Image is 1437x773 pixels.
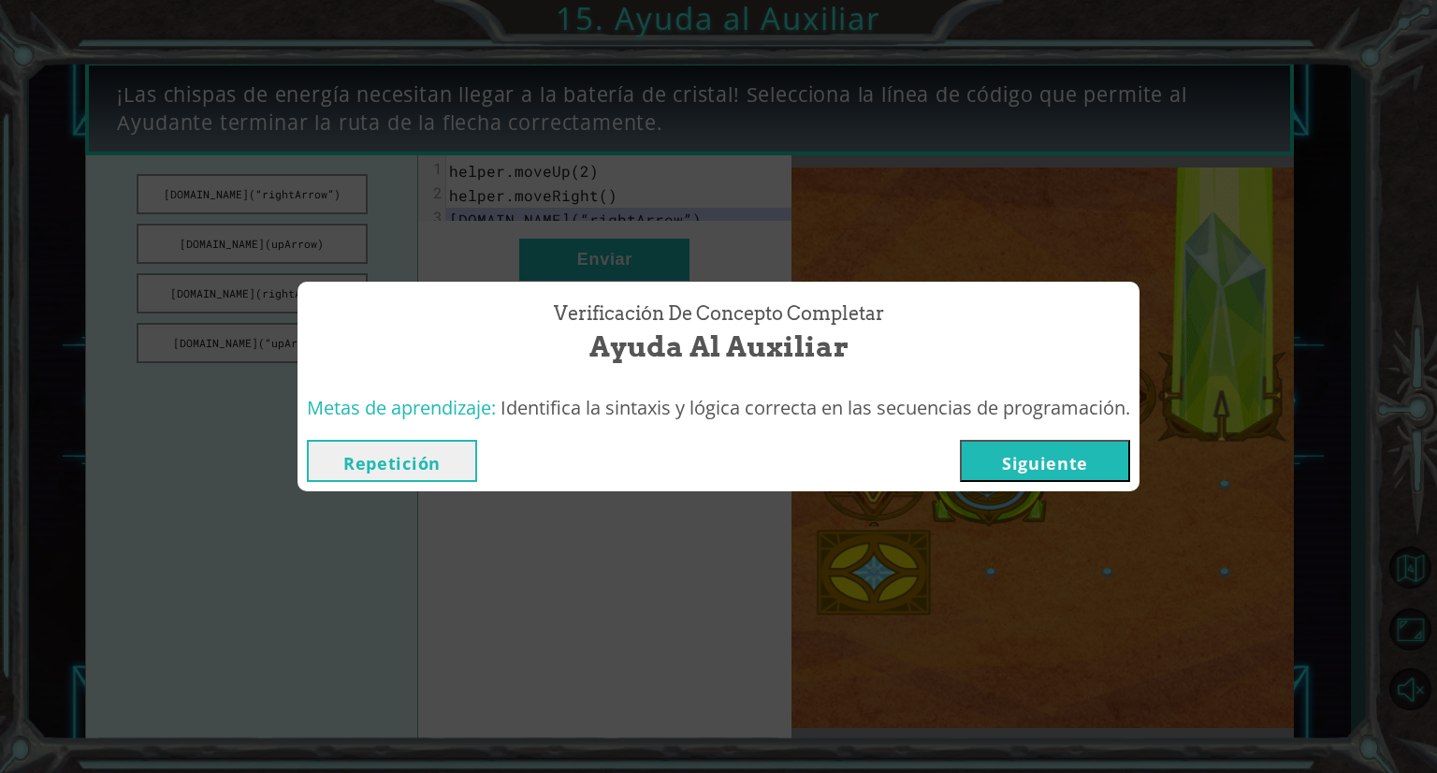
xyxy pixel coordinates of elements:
span: Metas de aprendizaje: [307,395,496,420]
span: Ayuda al Auxiliar [589,327,849,367]
span: Identifica la sintaxis y lógica correcta en las secuencias de programación. [501,395,1130,420]
button: Repetición [307,440,477,482]
span: Verificación de Concepto Completar [554,300,884,328]
button: Siguiente [960,440,1130,482]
